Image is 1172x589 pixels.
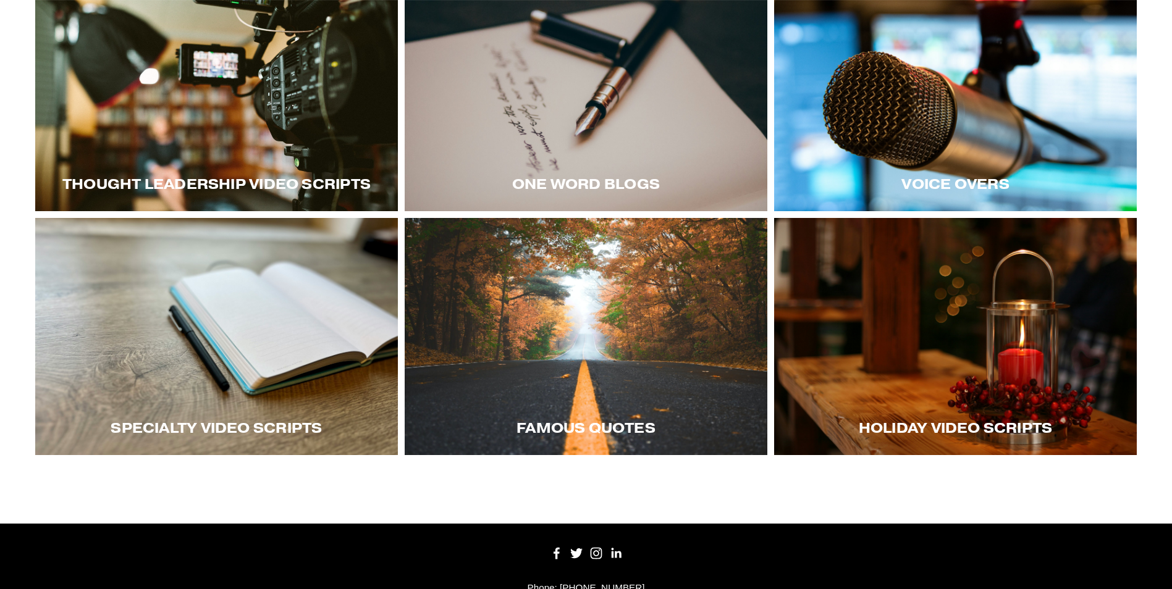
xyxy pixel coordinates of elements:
[859,419,1053,437] span: Holiday Video Scripts
[570,547,583,559] a: Twitter
[62,175,371,193] span: Thought LEadership Video Scripts
[610,547,622,559] a: LinkedIn
[111,419,322,437] span: Specialty Video Scripts
[550,547,563,559] a: Facebook
[590,547,602,559] a: Instagram
[512,175,660,193] span: One word blogs
[516,419,656,437] span: Famous Quotes
[901,175,1009,193] span: Voice Overs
